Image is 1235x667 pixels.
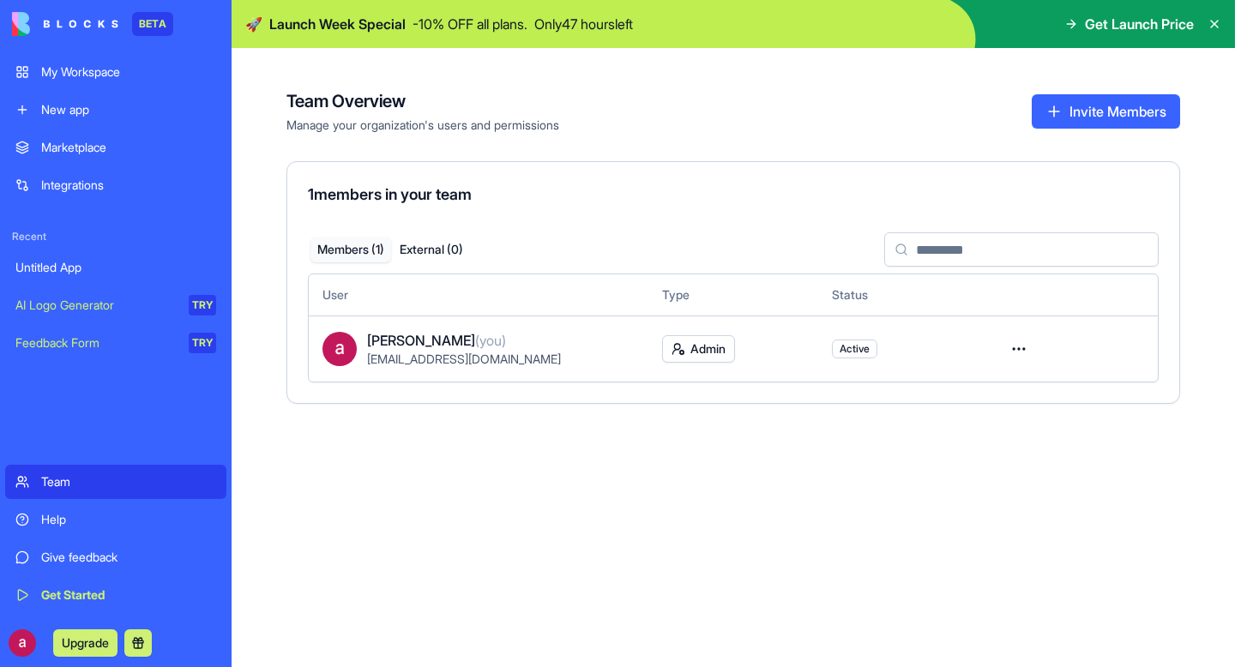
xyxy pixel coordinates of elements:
a: AI Logo GeneratorTRY [5,288,226,322]
div: TRY [189,295,216,315]
div: Feedback Form [15,334,177,352]
a: Feedback FormTRY [5,326,226,360]
a: Get Started [5,578,226,612]
div: TRY [189,333,216,353]
div: Integrations [41,177,216,194]
a: Marketplace [5,130,226,165]
div: Help [41,511,216,528]
a: Team [5,465,226,499]
img: ACg8ocL5Tk4VoHE-mWqHl-s9sPR_6J5t6LtsiUzAXrAWF_Z27KnxOw=s96-c [9,629,36,657]
div: AI Logo Generator [15,297,177,314]
p: - 10 % OFF all plans. [413,14,527,34]
a: Integrations [5,168,226,202]
th: User [309,274,648,315]
div: New app [41,101,216,118]
span: [PERSON_NAME] [367,330,506,351]
div: Status [832,286,974,303]
span: Recent [5,230,226,243]
button: Admin [662,335,735,363]
button: Members ( 1 ) [310,237,391,262]
div: Give feedback [41,549,216,566]
a: Give feedback [5,540,226,574]
span: Active [840,342,870,356]
span: Manage your organization's users and permissions [286,117,559,134]
span: 🚀 [245,14,262,34]
span: Launch Week Special [269,14,406,34]
a: New app [5,93,226,127]
button: External ( 0 ) [391,237,472,262]
a: Upgrade [53,634,117,651]
div: Get Started [41,586,216,604]
div: BETA [132,12,173,36]
div: My Workspace [41,63,216,81]
p: Only 47 hours left [534,14,633,34]
span: Admin [690,340,726,358]
button: Invite Members [1032,94,1180,129]
span: [EMAIL_ADDRESS][DOMAIN_NAME] [367,352,561,366]
img: ACg8ocL5Tk4VoHE-mWqHl-s9sPR_6J5t6LtsiUzAXrAWF_Z27KnxOw=s96-c [322,332,357,366]
img: logo [12,12,118,36]
a: Untitled App [5,250,226,285]
span: (you) [475,332,506,349]
a: Help [5,502,226,537]
a: BETA [12,12,173,36]
div: Type [662,286,804,303]
div: Team [41,473,216,490]
span: 1 members in your team [308,185,472,203]
span: Get Launch Price [1085,14,1194,34]
a: My Workspace [5,55,226,89]
button: Upgrade [53,629,117,657]
div: Marketplace [41,139,216,156]
h4: Team Overview [286,89,559,113]
div: Untitled App [15,259,216,276]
